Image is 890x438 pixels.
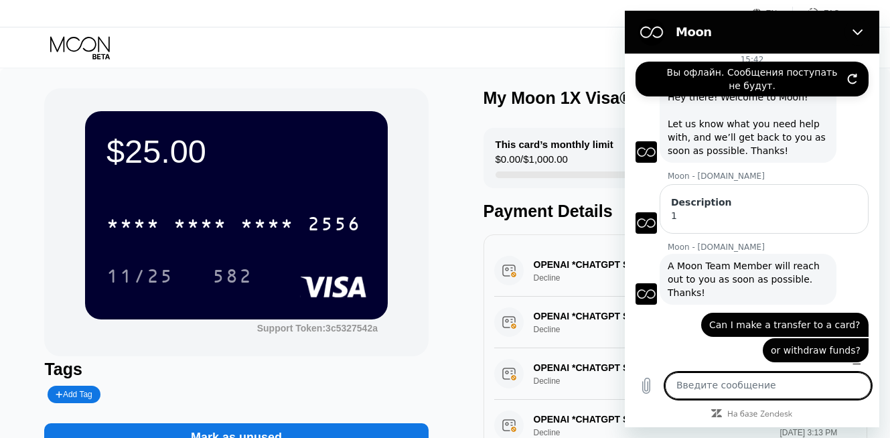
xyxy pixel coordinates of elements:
[496,153,568,171] div: $0.00 / $1,000.00
[484,202,867,221] div: Payment Details
[625,11,879,427] iframe: Окно обмена сообщениями
[257,323,378,334] div: Support Token:3c5327542a
[106,133,366,170] div: $25.00
[44,360,428,379] div: Tags
[496,139,613,150] div: This card’s monthly limit
[56,390,92,399] div: Add Tag
[766,9,777,18] div: EN
[307,215,361,236] div: 2556
[793,7,840,20] div: FAQ
[202,259,263,293] div: 582
[48,386,100,403] div: Add Tag
[257,323,378,334] div: Support Token: 3c5327542a
[212,267,252,289] div: 582
[484,88,675,108] div: My Moon 1X Visa® Card
[96,259,183,293] div: 11/25
[106,267,173,289] div: 11/25
[752,7,793,20] div: EN
[824,9,840,18] div: FAQ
